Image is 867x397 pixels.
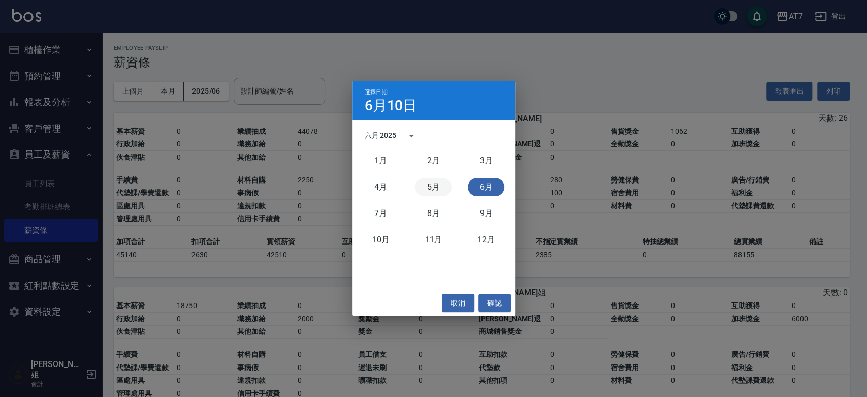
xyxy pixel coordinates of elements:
[365,89,388,96] span: 選擇日期
[415,231,452,249] button: 十一月
[365,100,418,112] h4: 6月10日
[468,178,504,196] button: 六月
[415,178,452,196] button: 五月
[468,231,504,249] button: 十二月
[362,178,399,196] button: 四月
[468,151,504,170] button: 三月
[415,204,452,223] button: 八月
[362,151,399,170] button: 一月
[399,124,424,148] button: calendar view is open, switch to year view
[468,204,504,223] button: 九月
[415,151,452,170] button: 二月
[362,204,399,223] button: 七月
[442,294,474,313] button: 取消
[365,130,397,141] div: 六月 2025
[478,294,511,313] button: 確認
[362,231,399,249] button: 十月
